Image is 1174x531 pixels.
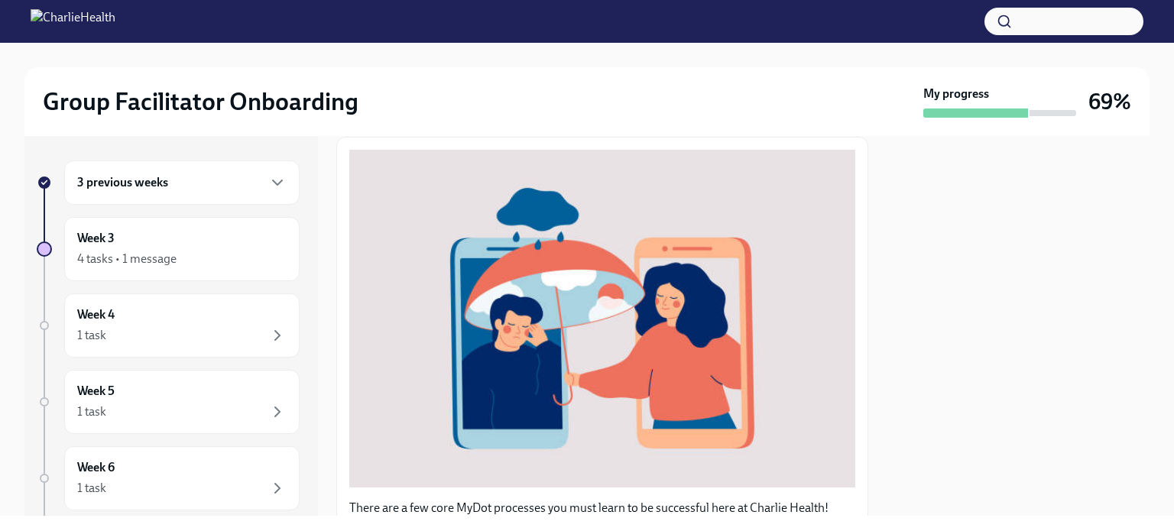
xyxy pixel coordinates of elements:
[77,459,115,476] h6: Week 6
[37,217,300,281] a: Week 34 tasks • 1 message
[77,306,115,323] h6: Week 4
[77,327,106,344] div: 1 task
[31,9,115,34] img: CharlieHealth
[37,370,300,434] a: Week 51 task
[77,403,106,420] div: 1 task
[77,251,177,267] div: 4 tasks • 1 message
[77,230,115,247] h6: Week 3
[1088,88,1131,115] h3: 69%
[77,480,106,497] div: 1 task
[923,86,989,102] strong: My progress
[37,293,300,358] a: Week 41 task
[64,160,300,205] div: 3 previous weeks
[77,174,168,191] h6: 3 previous weeks
[349,500,855,516] p: There are a few core MyDot processes you must learn to be successful here at Charlie Health!
[37,446,300,510] a: Week 61 task
[77,383,115,400] h6: Week 5
[349,150,855,487] button: Zoom image
[43,86,358,117] h2: Group Facilitator Onboarding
